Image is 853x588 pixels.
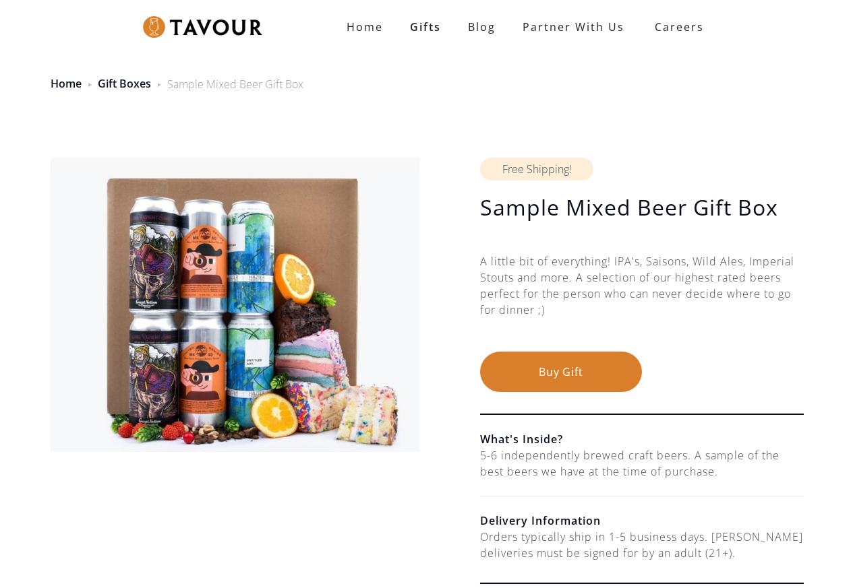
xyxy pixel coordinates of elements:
a: Home [51,76,82,91]
strong: Careers [655,13,704,40]
a: Home [333,13,396,40]
div: 5-6 independently brewed craft beers. A sample of the best beers we have at the time of purchase. [480,447,804,480]
h6: What's Inside? [480,431,804,447]
div: Free Shipping! [480,158,593,181]
button: Buy Gift [480,352,642,392]
a: Careers [638,8,714,46]
strong: Home [347,20,383,34]
div: A little bit of everything! IPA's, Saisons, Wild Ales, Imperial Stouts and more. A selection of o... [480,253,804,352]
div: Sample Mixed Beer Gift Box [167,76,303,92]
a: Blog [454,13,509,40]
h1: Sample Mixed Beer Gift Box [480,194,804,221]
h6: Delivery Information [480,513,804,529]
a: partner with us [509,13,638,40]
a: Gift Boxes [98,76,151,91]
div: Orders typically ship in 1-5 business days. [PERSON_NAME] deliveries must be signed for by an adu... [480,529,804,561]
a: Gifts [396,13,454,40]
